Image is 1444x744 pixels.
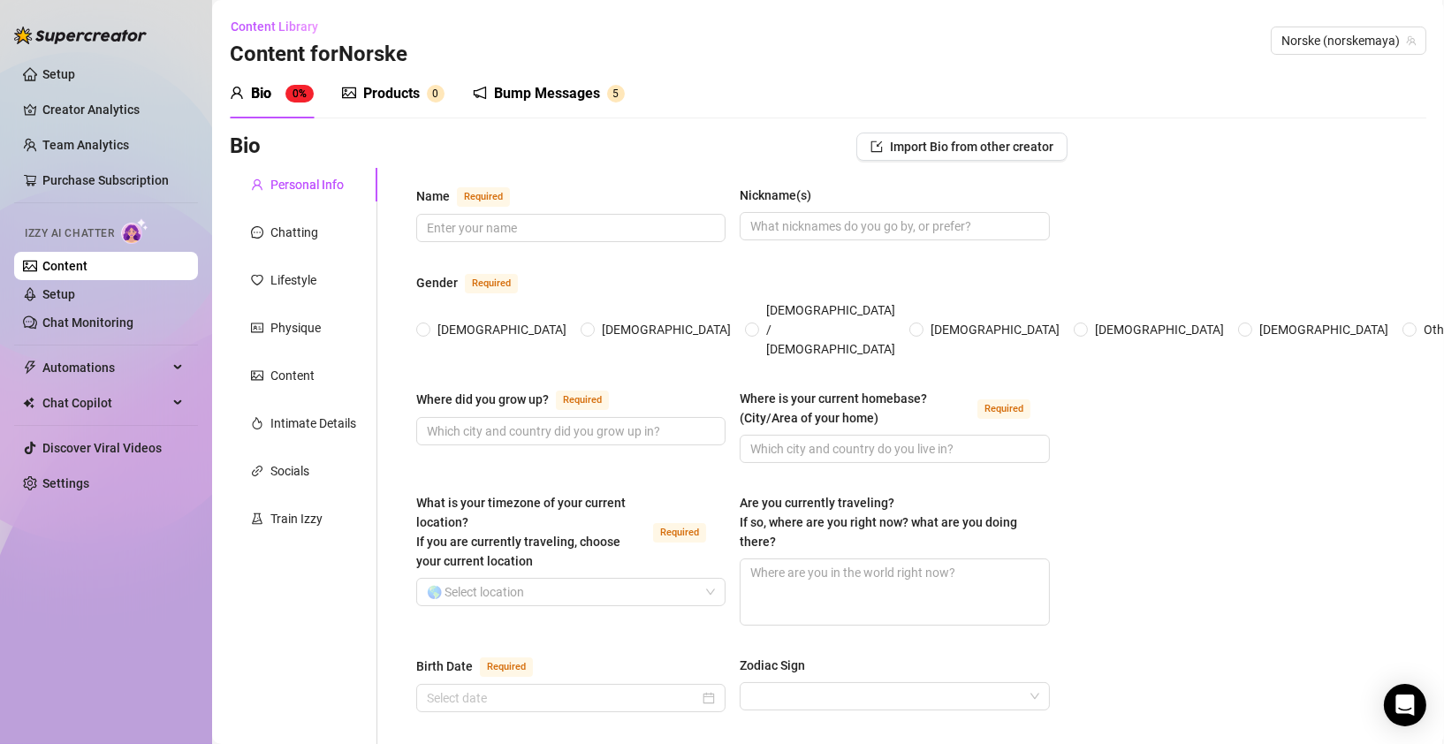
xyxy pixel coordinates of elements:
sup: 0% [285,85,314,102]
span: Required [556,391,609,410]
div: Chatting [270,223,318,242]
div: Content [270,366,315,385]
input: Name [427,218,711,238]
span: experiment [251,512,263,525]
label: Where did you grow up? [416,389,628,410]
input: Where did you grow up? [427,421,711,441]
div: Socials [270,461,309,481]
sup: 5 [607,85,625,102]
span: picture [251,369,263,382]
img: AI Chatter [121,218,148,244]
span: Automations [42,353,168,382]
label: Where is your current homebase? (City/Area of your home) [740,389,1049,428]
span: Norske (norskemaya) [1281,27,1416,54]
span: What is your timezone of your current location? If you are currently traveling, choose your curre... [416,496,626,568]
sup: 0 [427,85,445,102]
h3: Content for Norske [230,41,407,69]
span: Required [977,399,1030,419]
div: Where did you grow up? [416,390,549,409]
a: Settings [42,476,89,490]
a: Team Analytics [42,138,129,152]
span: Chat Copilot [42,389,168,417]
span: [DEMOGRAPHIC_DATA] [1088,320,1231,339]
div: Where is your current homebase? (City/Area of your home) [740,389,969,428]
span: Required [457,187,510,207]
span: notification [473,86,487,100]
span: [DEMOGRAPHIC_DATA] [923,320,1067,339]
div: Train Izzy [270,509,323,528]
span: Required [653,523,706,543]
span: heart [251,274,263,286]
span: [DEMOGRAPHIC_DATA] [430,320,574,339]
a: Creator Analytics [42,95,184,124]
img: Chat Copilot [23,397,34,409]
div: Physique [270,318,321,338]
span: Required [465,274,518,293]
a: Setup [42,67,75,81]
h3: Bio [230,133,261,161]
label: Birth Date [416,656,552,677]
label: Name [416,186,529,207]
a: Setup [42,287,75,301]
span: Are you currently traveling? If so, where are you right now? what are you doing there? [740,496,1017,549]
label: Nickname(s) [740,186,824,205]
button: Content Library [230,12,332,41]
span: picture [342,86,356,100]
div: Products [363,83,420,104]
span: Required [480,657,533,677]
span: 5 [613,87,619,100]
a: Chat Monitoring [42,315,133,330]
span: [DEMOGRAPHIC_DATA] / [DEMOGRAPHIC_DATA] [759,300,902,359]
span: user [251,178,263,191]
div: Birth Date [416,657,473,676]
span: import [870,140,883,153]
span: Izzy AI Chatter [25,225,114,242]
div: Bump Messages [494,83,600,104]
a: Purchase Subscription [42,173,169,187]
div: Bio [251,83,271,104]
span: thunderbolt [23,361,37,375]
label: Gender [416,272,537,293]
span: link [251,465,263,477]
div: Intimate Details [270,414,356,433]
img: logo-BBDzfeDw.svg [14,27,147,44]
span: Content Library [231,19,318,34]
div: Gender [416,273,458,292]
div: Name [416,186,450,206]
div: Open Intercom Messenger [1384,684,1426,726]
div: Nickname(s) [740,186,811,205]
label: Zodiac Sign [740,656,817,675]
span: [DEMOGRAPHIC_DATA] [1252,320,1395,339]
input: Birth Date [427,688,699,708]
span: fire [251,417,263,429]
div: Lifestyle [270,270,316,290]
a: Discover Viral Videos [42,441,162,455]
div: Zodiac Sign [740,656,805,675]
span: [DEMOGRAPHIC_DATA] [595,320,738,339]
input: Nickname(s) [750,216,1035,236]
div: Personal Info [270,175,344,194]
a: Content [42,259,87,273]
span: message [251,226,263,239]
span: idcard [251,322,263,334]
span: user [230,86,244,100]
span: team [1406,35,1417,46]
button: Import Bio from other creator [856,133,1068,161]
span: Import Bio from other creator [890,140,1053,154]
input: Where is your current homebase? (City/Area of your home) [750,439,1035,459]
